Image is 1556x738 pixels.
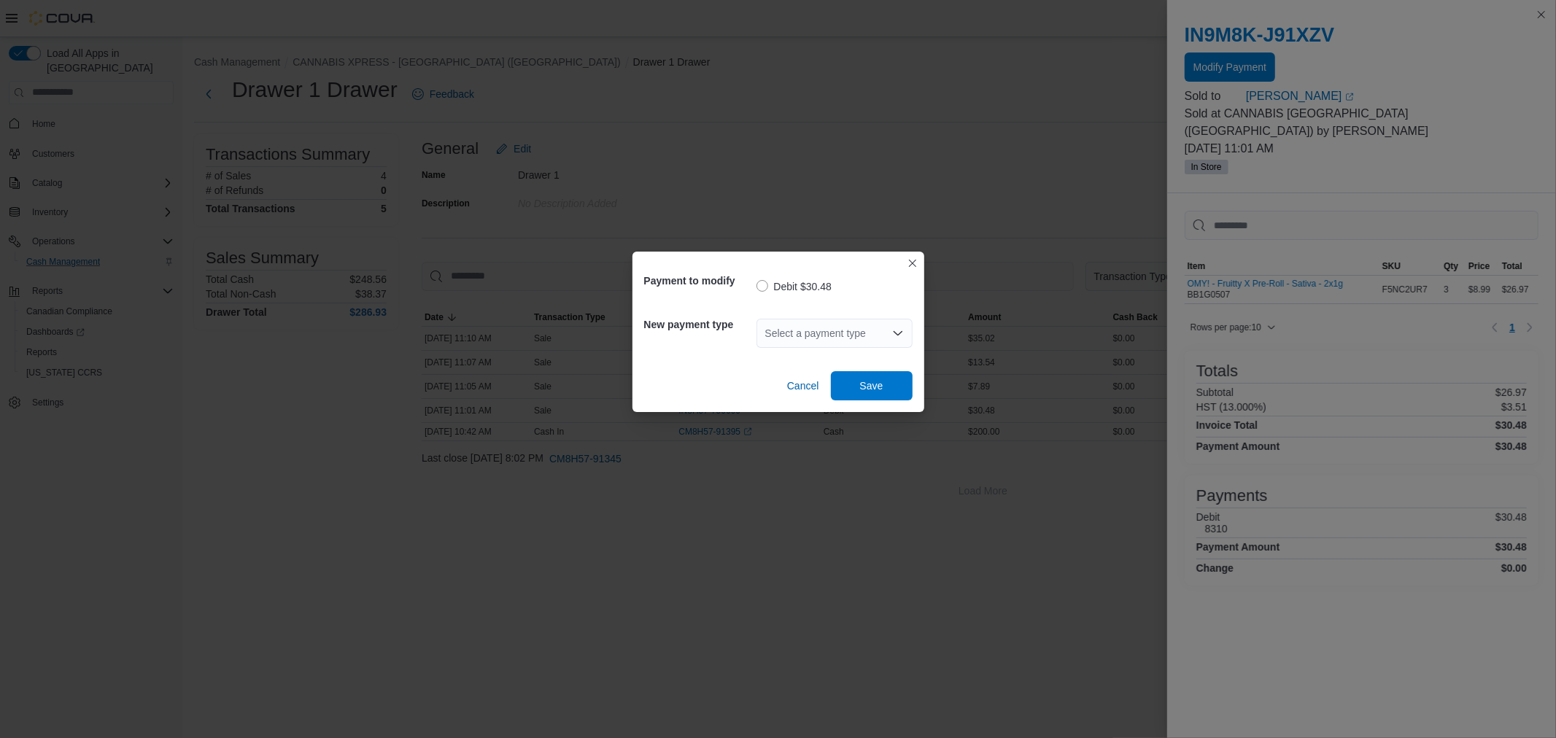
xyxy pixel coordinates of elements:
[860,378,883,393] span: Save
[892,327,904,339] button: Open list of options
[781,371,825,400] button: Cancel
[765,325,767,342] input: Accessible screen reader label
[756,278,832,295] label: Debit $30.48
[904,255,921,272] button: Closes this modal window
[831,371,913,400] button: Save
[644,266,754,295] h5: Payment to modify
[644,310,754,339] h5: New payment type
[787,378,819,393] span: Cancel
